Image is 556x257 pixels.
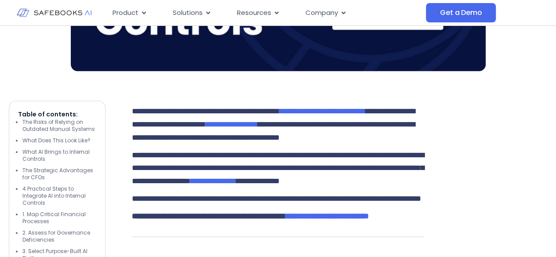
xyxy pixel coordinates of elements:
[105,4,426,22] nav: Menu
[305,8,338,18] span: Company
[22,148,96,163] li: What AI Brings to Internal Controls
[426,3,496,22] a: Get a Demo
[22,137,96,144] li: What Does This Look Like?
[113,8,138,18] span: Product
[105,4,426,22] div: Menu Toggle
[22,119,96,133] li: The Risks of Relying on Outdated Manual Systems
[237,8,271,18] span: Resources
[22,185,96,206] li: 4 Practical Steps to Integrate AI into Internal Controls
[22,211,96,225] li: 1. Map Critical Financial Processes
[22,229,96,243] li: 2. Assess for Governance Deficiencies
[440,8,482,17] span: Get a Demo
[173,8,203,18] span: Solutions
[22,167,96,181] li: The Strategic Advantages for CFOs
[18,110,96,119] p: Table of contents:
